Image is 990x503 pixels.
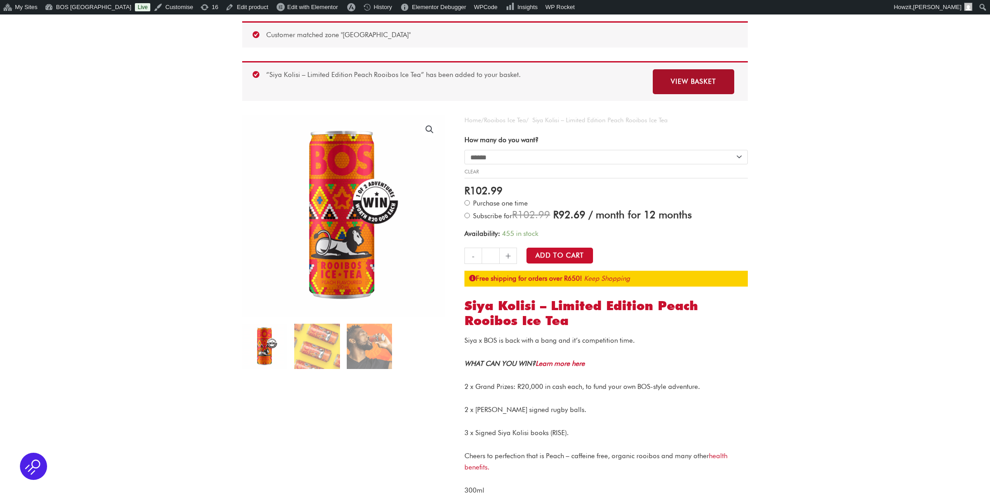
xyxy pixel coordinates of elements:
[469,274,582,283] strong: Free shipping for orders over R650!
[464,116,481,124] a: Home
[464,359,585,368] em: WHAT CAN YOU WIN?
[500,248,517,264] a: +
[526,248,593,263] button: Add to Cart
[464,184,470,196] span: R
[653,69,734,94] a: View basket
[347,324,392,369] img: bos x kolisi foundation collaboration raises over r300k
[464,335,748,346] p: Siya x BOS is back with a bang and it’s competition time.
[472,199,528,207] span: Purchase one time
[482,248,499,264] input: Product quantity
[464,452,727,471] a: health benefits.
[464,213,470,218] input: Subscribe for / month for 12 months
[502,230,538,238] span: 455 in stock
[913,4,961,10] span: [PERSON_NAME]
[464,381,748,393] p: 2 x Grand Prizes: R20,000 in cash each, to fund your own BOS-style adventure.
[464,298,748,329] h1: Siya Kolisi – Limited Edition Peach Rooibos Ice Tea
[242,324,287,369] img: peach rooibos ice tea
[294,324,340,369] img: siya kolisi’s limited edition bos ice tea.png
[472,212,692,220] span: Subscribe for
[588,208,692,220] span: / month for 12 months
[517,4,538,10] span: Insights
[464,248,482,264] a: -
[512,208,550,220] span: 102.99
[464,485,748,496] p: 300ml
[421,121,438,138] a: View full-screen image gallery
[464,136,539,144] label: How many do you want?
[464,230,500,238] span: Availability:
[464,404,748,416] p: 2 x [PERSON_NAME] signed rugby balls.
[464,184,502,196] bdi: 102.99
[553,208,559,220] span: R
[287,4,338,10] span: Edit with Elementor
[464,200,470,206] input: Purchase one time
[242,21,748,48] div: Customer matched zone "[GEOGRAPHIC_DATA]"
[512,208,517,220] span: R
[553,208,585,220] span: 92.69
[484,116,526,124] a: Rooibos Ice Tea
[584,274,630,283] a: Keep Shopping
[242,61,748,101] div: “Siya Kolisi – Limited Edition Peach Rooibos Ice Tea” has been added to your basket.
[135,3,150,11] a: Live
[464,168,479,175] a: Clear options
[464,427,748,439] p: 3 x Signed Siya Kolisi books (RISE).
[536,359,585,368] a: Learn more here
[464,115,748,126] nav: Breadcrumb
[464,450,748,473] p: Cheers to perfection that is Peach – caffeine free, organic rooibos and many other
